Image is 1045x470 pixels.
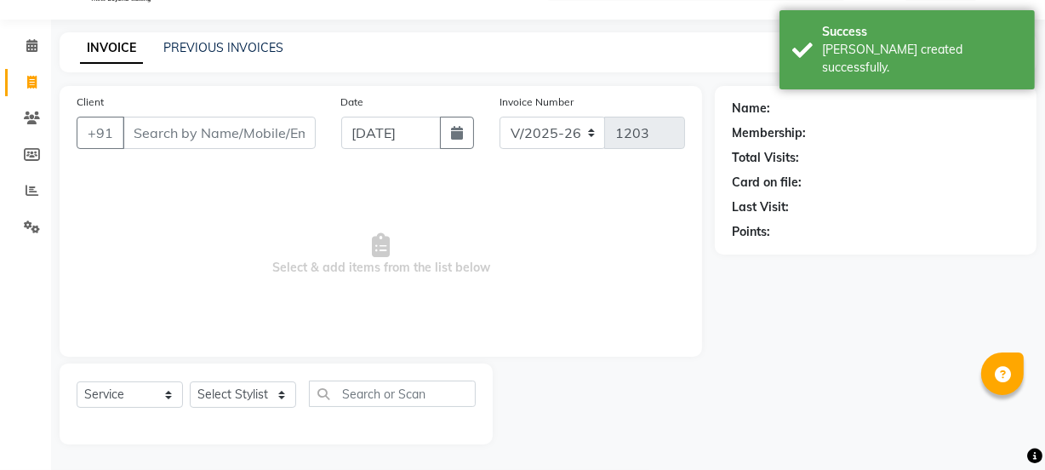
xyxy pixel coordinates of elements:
div: Bill created successfully. [822,41,1022,77]
span: Select & add items from the list below [77,169,685,340]
button: +91 [77,117,124,149]
div: Card on file: [732,174,802,192]
input: Search or Scan [309,381,476,407]
div: Points: [732,223,770,241]
div: Success [822,23,1022,41]
input: Search by Name/Mobile/Email/Code [123,117,316,149]
div: Total Visits: [732,149,799,167]
label: Invoice Number [500,95,574,110]
a: PREVIOUS INVOICES [163,40,283,55]
div: Last Visit: [732,198,789,216]
label: Date [341,95,364,110]
label: Client [77,95,104,110]
a: INVOICE [80,33,143,64]
div: Membership: [732,124,806,142]
div: Name: [732,100,770,117]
